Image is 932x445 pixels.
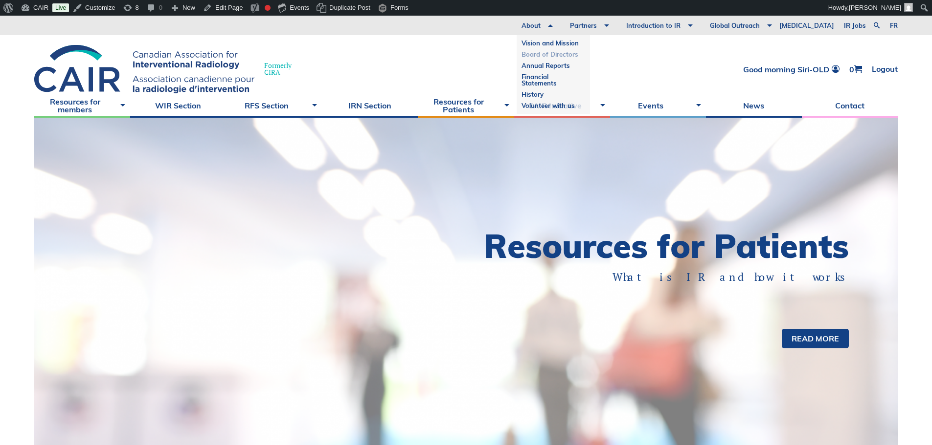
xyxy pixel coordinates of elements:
a: Good morning Siri-OLD [743,65,840,73]
img: CIRA [34,45,254,93]
a: Contact [802,93,898,118]
a: Vision and Mission [522,38,585,49]
h1: Resources for Patients [466,230,849,262]
span: [PERSON_NAME] [849,4,901,11]
a: Board of Directors [522,49,585,60]
a: IRN Section [322,93,418,118]
a: WIR Section [130,93,226,118]
a: fr [890,22,898,29]
a: 0 [849,65,862,73]
a: Resources for members [34,93,130,118]
a: CAIR Initiative [514,93,610,118]
a: Annual Reports [522,60,585,71]
span: Formerly CIRA [264,62,292,76]
p: What is IR and how it works [500,270,849,285]
a: RFS Section [226,93,322,118]
a: Live [52,3,69,12]
a: About [507,16,555,35]
a: Financial Statements [522,71,585,89]
a: News [706,93,802,118]
a: IR Jobs [839,16,871,35]
a: Global Outreach [695,16,774,35]
a: History [522,89,585,100]
a: FormerlyCIRA [34,45,301,93]
a: Introduction to IR [612,16,695,35]
a: Read more [782,329,849,348]
a: Resources for Patients [418,93,514,118]
div: Needs improvement [265,5,271,11]
a: Volunteer with us [522,100,585,111]
a: Partners [555,16,612,35]
a: Events [610,93,706,118]
a: Logout [872,65,898,73]
a: [MEDICAL_DATA] [774,16,839,35]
